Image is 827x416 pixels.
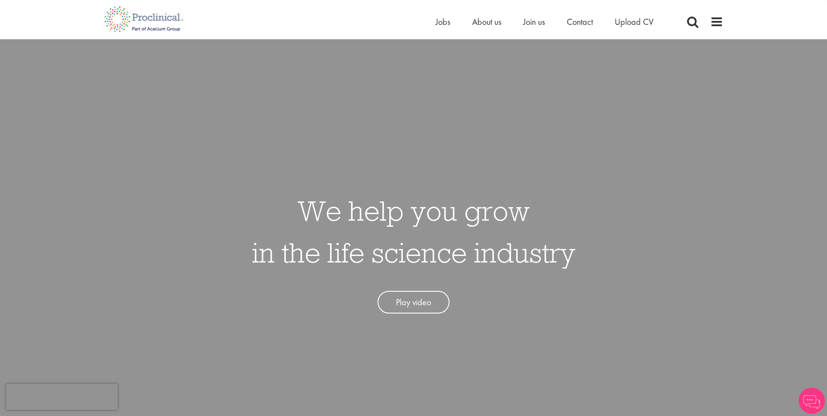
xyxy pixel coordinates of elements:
a: Jobs [436,16,450,27]
a: Play video [378,291,449,314]
a: Join us [523,16,545,27]
a: Contact [567,16,593,27]
a: About us [472,16,501,27]
h1: We help you grow in the life science industry [252,190,575,273]
img: Chatbot [799,388,825,414]
a: Upload CV [615,16,653,27]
